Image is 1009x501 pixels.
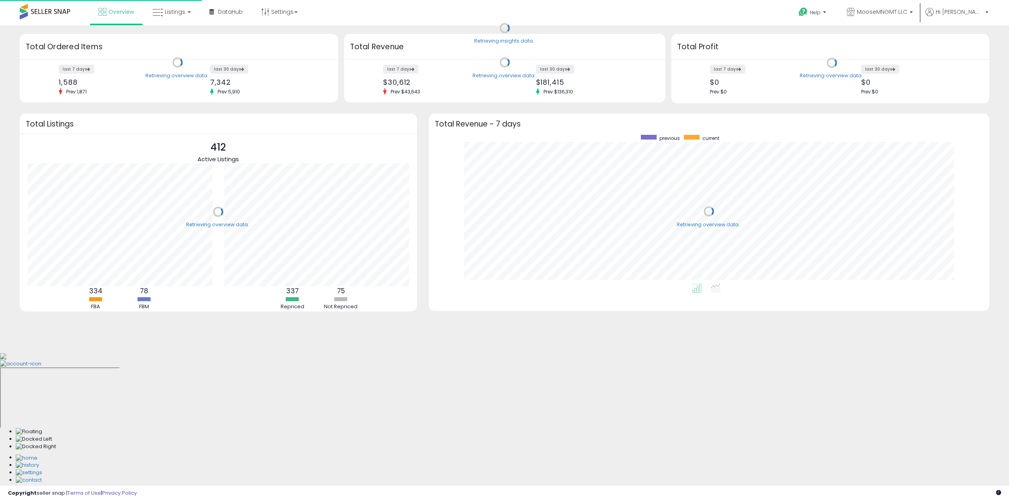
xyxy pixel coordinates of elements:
[810,9,821,16] span: Help
[16,428,42,436] img: Floating
[16,454,37,462] img: Home
[857,8,907,16] span: MooseMNGMT LLC
[108,8,134,16] span: Overview
[936,8,983,16] span: Hi [PERSON_NAME]
[145,72,210,79] div: Retrieving overview data..
[473,72,537,79] div: Retrieving overview data..
[16,469,42,477] img: Settings
[16,436,52,443] img: Docked Left
[925,8,989,26] a: Hi [PERSON_NAME]
[186,222,250,229] div: Retrieving overview data..
[218,8,243,16] span: DataHub
[16,462,39,469] img: History
[16,443,56,451] img: Docked Right
[677,221,741,228] div: Retrieving overview data..
[800,73,864,80] div: Retrieving overview data..
[798,7,808,17] i: Get Help
[792,1,834,26] a: Help
[16,477,42,484] img: Contact
[165,8,185,16] span: Listings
